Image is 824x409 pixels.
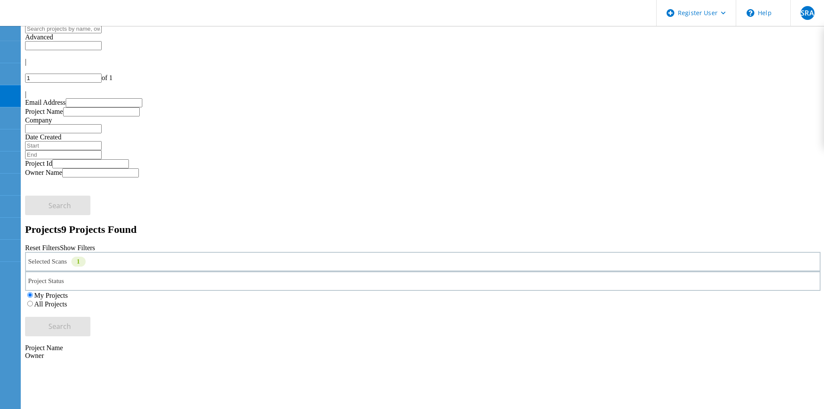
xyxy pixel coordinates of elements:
[25,271,821,291] div: Project Status
[34,292,68,299] label: My Projects
[25,150,102,159] input: End
[48,322,71,331] span: Search
[34,300,67,308] label: All Projects
[60,244,95,251] a: Show Filters
[25,141,102,150] input: Start
[25,244,60,251] a: Reset Filters
[25,90,821,98] div: |
[25,58,821,66] div: |
[25,133,61,141] label: Date Created
[747,9,754,17] svg: \n
[48,201,71,210] span: Search
[102,74,112,81] span: of 1
[25,224,61,235] b: Projects
[25,116,52,124] label: Company
[25,24,102,33] input: Search projects by name, owner, ID, company, etc
[61,224,137,235] span: 9 Projects Found
[9,17,102,24] a: Live Optics Dashboard
[25,344,821,352] div: Project Name
[25,99,66,106] label: Email Address
[71,257,86,267] div: 1
[25,160,52,167] label: Project Id
[25,169,62,176] label: Owner Name
[25,252,821,271] div: Selected Scans
[801,10,814,16] span: SRA
[25,33,53,41] span: Advanced
[25,317,90,336] button: Search
[25,352,821,360] div: Owner
[25,108,63,115] label: Project Name
[25,196,90,215] button: Search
